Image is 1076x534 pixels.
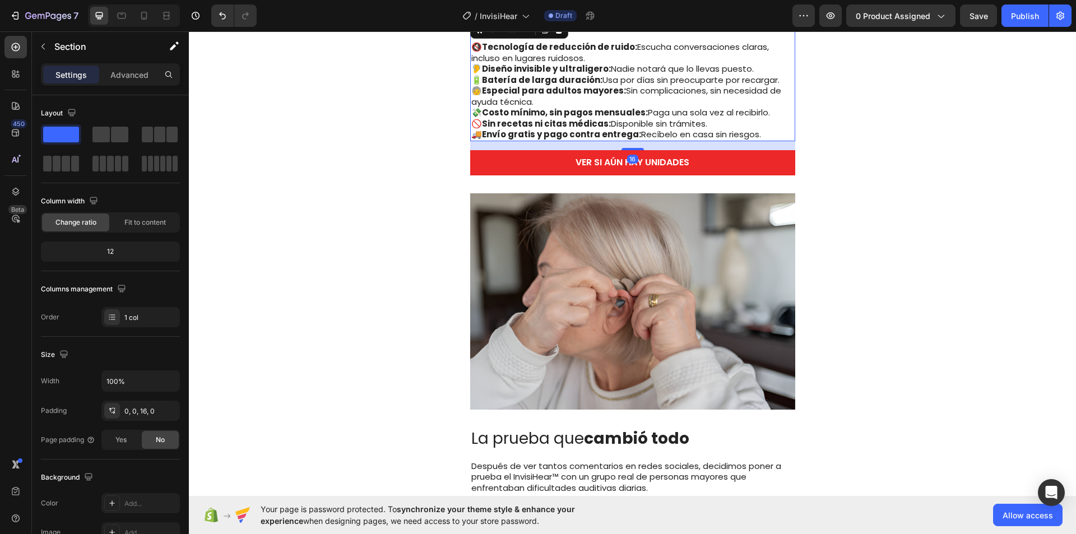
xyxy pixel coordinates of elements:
[41,498,58,508] div: Color
[281,119,606,144] a: Ver si aún hay unidades
[41,376,59,386] div: Width
[480,10,517,22] span: InvisiHear
[438,123,449,132] div: 16
[73,9,78,22] p: 7
[282,54,605,76] p: 🧓 Sin complicaciones, sin necesidad de ayuda técnica.
[282,76,605,87] p: 💸 Paga una sola vez al recibirlo.
[55,69,87,81] p: Settings
[211,4,257,27] div: Undo/Redo
[293,31,422,43] strong: Diseño invisible y ultraligero:
[293,75,459,87] strong: Costo mínimo, sin pagos mensuales:
[41,470,95,485] div: Background
[282,397,605,417] p: La prueba que
[282,87,605,98] p: 🚫 Disponible sin trámites.
[387,126,500,137] p: Ver si aún hay unidades
[282,462,605,484] p: , nos dijo algo que nos dejó helados:
[124,499,177,509] div: Add...
[11,119,27,128] div: 450
[970,11,988,21] span: Save
[293,43,414,54] strong: Batería de larga duración:
[993,504,1063,526] button: Allow access
[1038,479,1065,506] div: Open Intercom Messenger
[293,97,452,109] strong: Envío gratis y pago contra entrega:
[41,312,59,322] div: Order
[41,194,100,209] div: Column width
[41,347,71,363] div: Size
[282,97,605,109] p: 🚚 Recíbelo en casa sin riesgos.
[293,53,437,65] strong: Especial para adultos mayores:
[124,313,177,323] div: 1 col
[281,162,606,379] img: gempages_581799867739800424-e7af5c19-ab7e-41c4-a3ae-4571afa99e82.jpg
[55,217,96,227] span: Change ratio
[43,244,178,259] div: 12
[261,504,575,526] span: synchronize your theme style & enhance your experience
[282,429,605,462] p: Después de ver tantos comentarios en redes sociales, decidimos poner a prueba el InvisiHear™ con ...
[261,503,619,527] span: Your page is password protected. To when designing pages, we need access to your store password.
[102,371,179,391] input: Auto
[54,40,146,53] p: Section
[555,11,572,21] span: Draft
[282,32,605,43] p: 🦻 Nadie notará que lo llevas puesto.
[41,106,78,121] div: Layout
[960,4,997,27] button: Save
[41,406,67,416] div: Padding
[395,396,500,418] strong: cambió todo
[41,435,95,445] div: Page padding
[282,43,605,54] p: 🔋 Usa por días sin preocuparte por recargar.
[8,205,27,214] div: Beta
[856,10,930,22] span: 0 product assigned
[846,4,956,27] button: 0 product assigned
[41,282,128,297] div: Columns management
[4,4,84,27] button: 7
[189,31,1076,496] iframe: Design area
[124,217,166,227] span: Fit to content
[475,10,477,22] span: /
[110,69,149,81] p: Advanced
[156,435,165,445] span: No
[115,435,127,445] span: Yes
[1001,4,1049,27] button: Publish
[293,86,422,98] strong: Sin recetas ni citas médicas:
[124,406,177,416] div: 0, 0, 16, 0
[1003,509,1053,521] span: Allow access
[1011,10,1039,22] div: Publish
